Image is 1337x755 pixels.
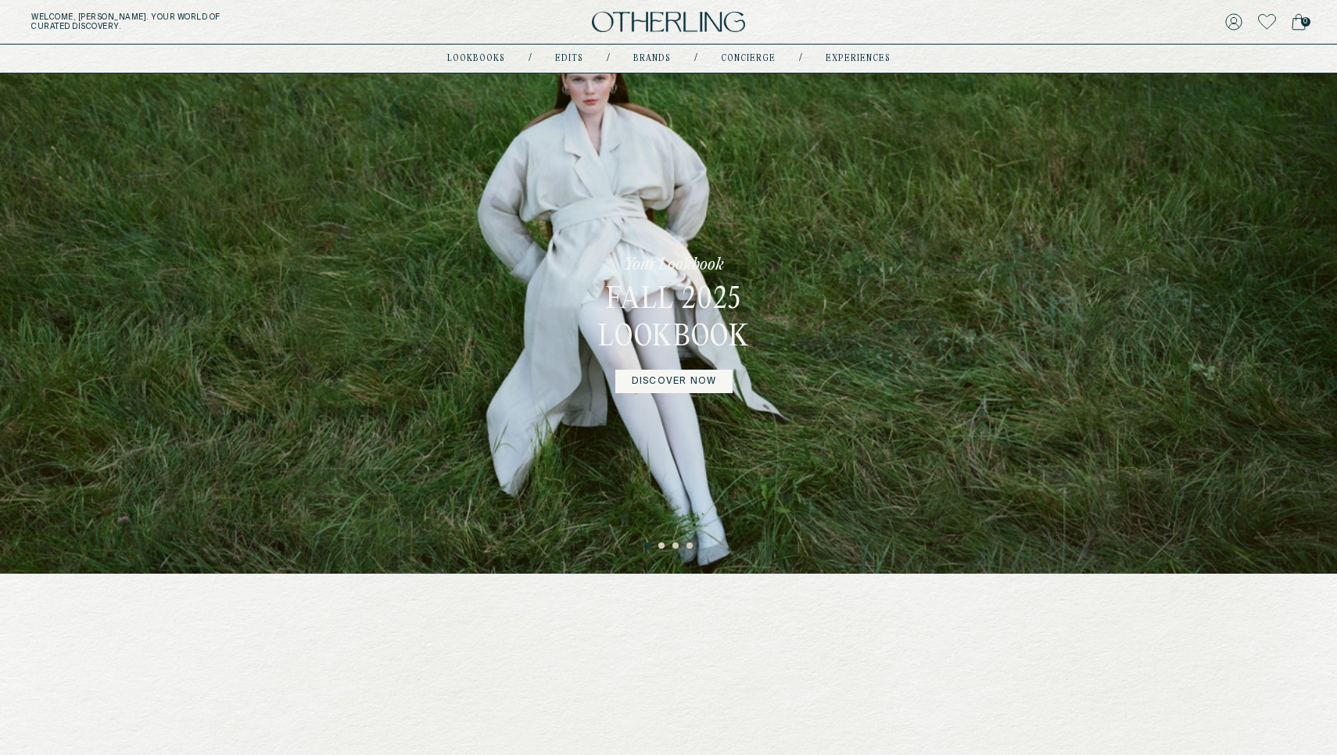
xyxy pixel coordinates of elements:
[536,282,812,356] h3: Fall 2025 Lookbook
[799,52,802,65] div: /
[592,12,745,33] img: logo
[447,55,505,63] a: lookbooks
[633,55,671,63] a: Brands
[1301,17,1310,27] span: 0
[721,55,776,63] a: concierge
[31,13,414,31] h5: Welcome, [PERSON_NAME] . Your world of curated discovery.
[624,254,724,276] p: Your Lookbook
[694,52,697,65] div: /
[529,52,532,65] div: /
[644,542,652,550] button: 1
[686,542,694,550] button: 4
[672,542,680,550] button: 3
[1292,11,1306,33] a: 0
[658,542,666,550] button: 2
[826,55,891,63] a: experiences
[607,52,610,65] div: /
[615,370,733,393] a: DISCOVER NOW
[555,55,583,63] a: Edits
